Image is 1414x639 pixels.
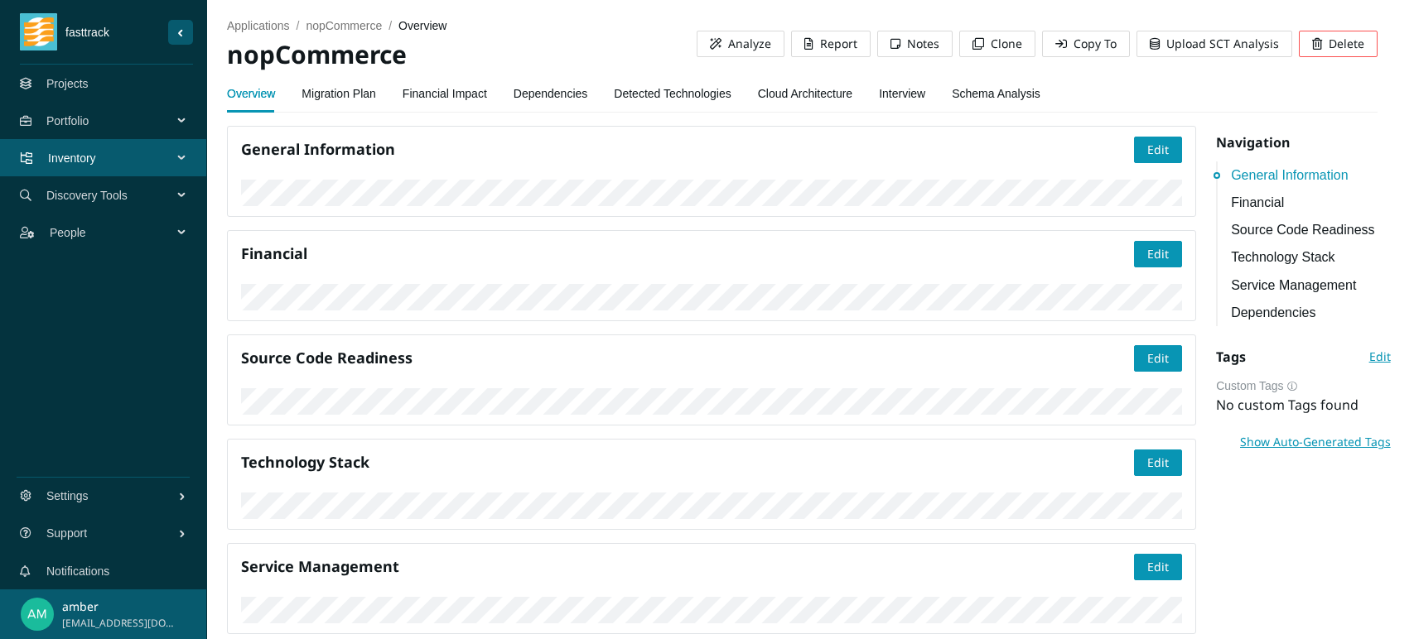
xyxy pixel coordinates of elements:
[614,77,731,110] a: Detected Technologies
[1134,345,1182,372] button: Edit
[1231,302,1391,323] a: Dependencies
[952,77,1040,110] a: Schema Analysis
[46,77,89,90] a: Projects
[1147,245,1169,263] span: Edit
[1147,454,1169,472] span: Edit
[46,471,178,521] span: Settings
[991,35,1022,53] span: Clone
[62,616,177,632] span: [EMAIL_ADDRESS][DOMAIN_NAME]
[1231,219,1391,240] a: Source Code Readiness
[46,96,179,146] span: Portfolio
[1216,396,1359,414] span: No custom Tags found
[62,598,177,616] p: amber
[1239,429,1392,455] button: Show Auto-Generated Tags
[57,23,168,41] span: fasttrack
[879,77,925,110] a: Interview
[791,31,871,57] button: Report
[1134,137,1182,163] button: Edit
[1166,35,1279,53] span: Upload SCT Analysis
[241,243,1134,264] h4: Financial
[46,565,109,578] a: Notifications
[1147,349,1169,368] span: Edit
[302,77,376,110] a: Migration Plan
[1147,141,1169,159] span: Edit
[728,35,771,53] span: Analyze
[46,508,178,558] span: Support
[1134,554,1182,580] button: Edit
[398,19,446,32] span: overview
[24,13,54,50] img: tidal_logo.png
[227,38,697,72] h2: nopCommerce
[241,452,1134,473] h4: Technology Stack
[48,133,179,183] span: Inventory
[403,77,487,110] a: Financial Impact
[1231,275,1391,295] a: Service Management
[877,31,953,57] button: Notes
[1216,133,1290,151] strong: Navigation
[514,77,588,110] a: Dependencies
[1369,348,1391,366] span: Edit
[241,348,1134,368] h4: Source Code Readiness
[1231,247,1391,267] a: Technology Stack
[758,77,852,110] a: Cloud Architecture
[1216,377,1391,395] div: Custom Tags
[1240,433,1391,451] span: Show Auto-Generated Tags
[1231,192,1391,213] a: Financial
[1134,449,1182,476] button: Edit
[46,171,179,220] span: Discovery Tools
[1231,165,1391,185] a: General Information
[297,19,300,32] span: /
[1216,348,1246,366] strong: Tags
[1299,31,1378,57] button: Delete
[1329,35,1364,53] span: Delete
[1074,35,1117,53] span: Copy To
[1042,31,1130,57] button: Copy To
[1137,31,1292,57] button: Upload SCT Analysis
[697,31,784,57] button: Analyze
[959,31,1035,57] button: Clone
[241,556,1134,577] h4: Service Management
[50,208,179,257] span: People
[227,19,290,32] a: applications
[227,77,275,110] a: Overview
[21,598,54,631] img: 782412742afe806fddeffadffbceffd7
[907,35,939,53] span: Notes
[820,35,857,53] span: Report
[241,139,1134,160] h4: General Information
[306,19,382,32] a: nopCommerce
[388,19,392,32] span: /
[1147,558,1169,576] span: Edit
[1368,344,1392,370] button: Edit
[1134,241,1182,267] button: Edit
